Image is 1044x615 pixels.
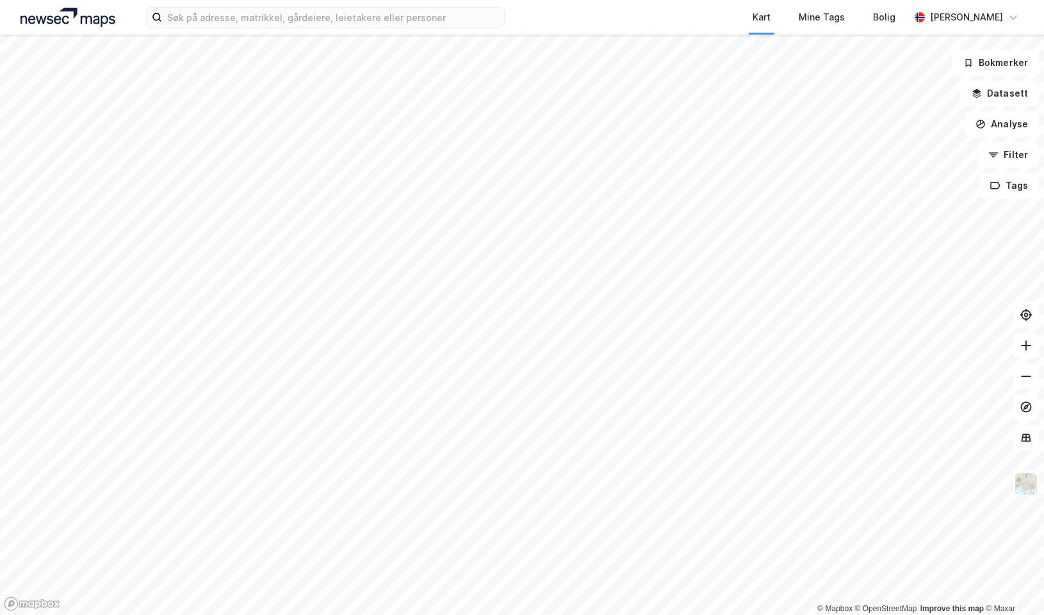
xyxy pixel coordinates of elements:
[817,604,852,613] a: Mapbox
[855,604,917,613] a: OpenStreetMap
[4,596,60,611] a: Mapbox homepage
[20,8,115,27] img: logo.a4113a55bc3d86da70a041830d287a7e.svg
[980,554,1044,615] iframe: Chat Widget
[961,81,1039,106] button: Datasett
[873,10,895,25] div: Bolig
[952,50,1039,76] button: Bokmerker
[977,142,1039,168] button: Filter
[930,10,1003,25] div: [PERSON_NAME]
[965,111,1039,137] button: Analyse
[162,8,504,27] input: Søk på adresse, matrikkel, gårdeiere, leietakere eller personer
[753,10,771,25] div: Kart
[799,10,845,25] div: Mine Tags
[1014,472,1038,496] img: Z
[979,173,1039,198] button: Tags
[920,604,984,613] a: Improve this map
